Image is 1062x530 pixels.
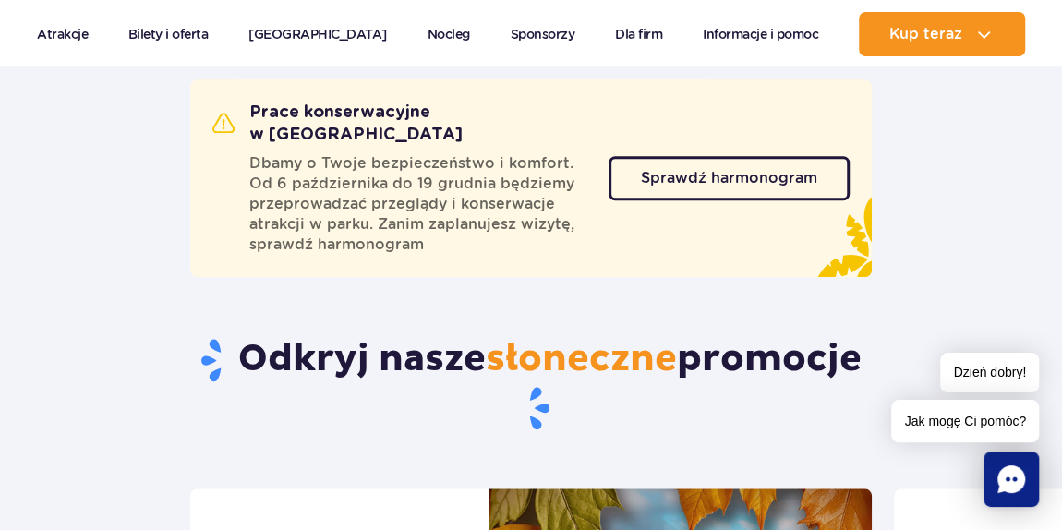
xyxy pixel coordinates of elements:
[703,12,818,56] a: Informacje i pomoc
[249,153,586,255] span: Dbamy o Twoje bezpieczeństwo i komfort. Od 6 października do 19 grudnia będziemy przeprowadzać pr...
[128,12,209,56] a: Bilety i oferta
[940,353,1039,392] span: Dzień dobry!
[888,26,961,42] span: Kup teraz
[212,102,609,146] h2: Prace konserwacyjne w [GEOGRAPHIC_DATA]
[984,452,1039,507] div: Chat
[609,156,850,200] a: Sprawdź harmonogram
[190,336,872,432] h2: Odkryj nasze promocje
[891,400,1039,442] span: Jak mogę Ci pomóc?
[37,12,88,56] a: Atrakcje
[511,12,575,56] a: Sponsorzy
[859,12,1025,56] button: Kup teraz
[641,171,817,186] span: Sprawdź harmonogram
[248,12,387,56] a: [GEOGRAPHIC_DATA]
[615,12,662,56] a: Dla firm
[428,12,470,56] a: Nocleg
[486,336,677,382] span: słoneczne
